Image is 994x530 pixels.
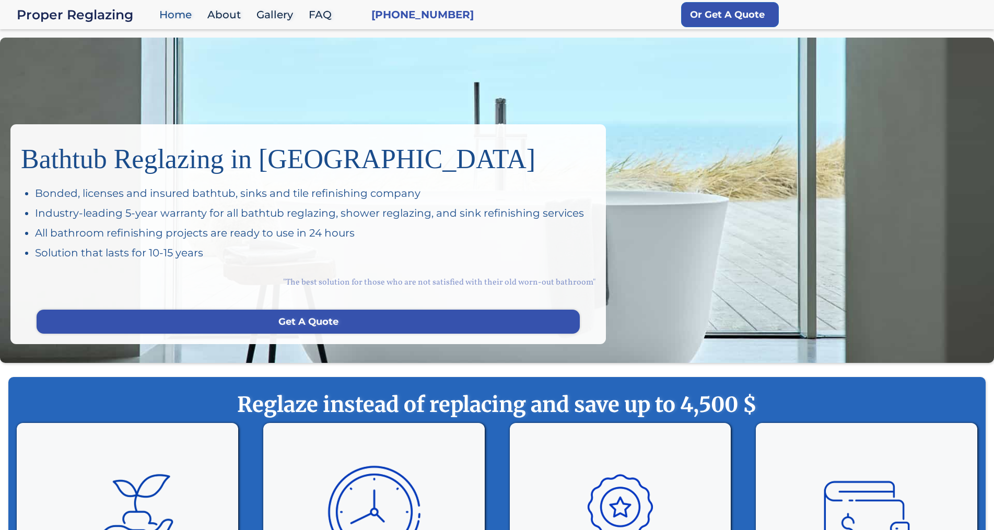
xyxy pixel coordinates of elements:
div: Industry-leading 5-year warranty for all bathtub reglazing, shower reglazing, and sink refinishin... [35,206,595,220]
a: FAQ [303,4,342,26]
div: Solution that lasts for 10-15 years [35,245,595,260]
strong: Reglaze instead of replacing and save up to 4,500 $ [29,392,965,418]
div: "The best solution for those who are not satisfied with their old worn-out bathroom" [21,265,595,299]
div: All bathroom refinishing projects are ready to use in 24 hours [35,226,595,240]
div: Proper Reglazing [17,7,154,22]
h1: Bathtub Reglazing in [GEOGRAPHIC_DATA] [21,135,595,175]
a: Get A Quote [37,310,580,334]
a: Gallery [251,4,303,26]
a: About [202,4,251,26]
a: Or Get A Quote [681,2,779,27]
a: home [17,7,154,22]
a: [PHONE_NUMBER] [371,7,474,22]
div: Bonded, licenses and insured bathtub, sinks and tile refinishing company [35,186,595,201]
a: Home [154,4,202,26]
